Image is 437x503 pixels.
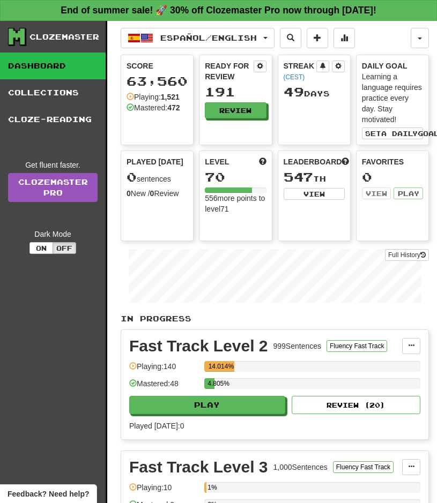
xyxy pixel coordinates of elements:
div: 999 Sentences [273,341,322,351]
p: In Progress [121,313,429,324]
span: Played [DATE]: 0 [129,422,184,430]
button: Play [394,187,423,199]
a: ClozemasterPro [8,173,98,202]
span: 547 [284,169,313,184]
div: Streak [284,61,316,82]
div: Playing: 140 [129,361,199,379]
div: Day s [284,85,345,99]
strong: 472 [167,103,180,112]
span: Leaderboard [284,156,342,167]
button: Review [205,102,266,118]
div: Learning a language requires practice every day. Stay motivated! [362,71,423,125]
div: th [284,170,345,184]
a: (CEST) [284,73,305,81]
div: 4.805% [208,378,214,389]
div: Get fluent faster. [8,160,98,170]
div: New / Review [127,188,188,199]
span: Open feedback widget [8,489,89,499]
button: On [29,242,53,254]
div: 70 [205,170,266,184]
span: 0 [127,169,137,184]
button: Fluency Fast Track [327,340,387,352]
button: View [362,187,391,199]
strong: 1,521 [161,93,180,101]
span: Score more points to level up [259,156,266,167]
button: View [284,188,345,200]
strong: 0 [127,189,131,198]
div: 14.014% [208,361,234,372]
button: Español/English [121,28,275,48]
div: Ready for Review [205,61,253,82]
span: Played [DATE] [127,156,183,167]
button: Off [53,242,76,254]
div: Playing: [127,92,180,102]
div: 556 more points to level 71 [205,193,266,214]
span: 49 [284,84,304,99]
button: Search sentences [280,28,301,48]
button: Review (20) [292,396,420,414]
div: 0 [362,170,423,184]
span: This week in points, UTC [342,156,349,167]
span: Español / English [160,33,257,42]
button: Full History [385,249,429,261]
div: 191 [205,85,266,99]
div: Favorites [362,156,423,167]
div: sentences [127,170,188,184]
div: Playing: 10 [129,482,199,500]
span: Level [205,156,229,167]
div: Fast Track Level 2 [129,338,268,354]
button: Seta dailygoal [362,127,423,139]
button: More stats [334,28,355,48]
strong: 0 [150,189,154,198]
span: a daily [381,130,418,137]
div: Clozemaster [29,32,99,42]
div: Dark Mode [8,229,98,239]
div: Mastered: 48 [129,378,199,396]
button: Play [129,396,285,414]
div: 1,000 Sentences [273,462,328,472]
div: Mastered: [127,102,180,113]
div: Score [127,61,188,71]
button: Add sentence to collection [307,28,328,48]
div: Daily Goal [362,61,423,71]
div: 63,560 [127,74,188,88]
button: Fluency Fast Track [333,461,394,473]
strong: End of summer sale! 🚀 30% off Clozemaster Pro now through [DATE]! [61,5,376,16]
div: Fast Track Level 3 [129,459,268,475]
